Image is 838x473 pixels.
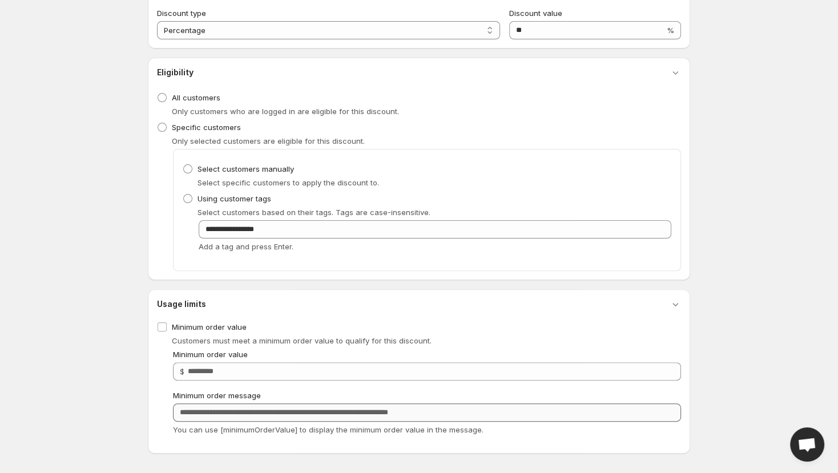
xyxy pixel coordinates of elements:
[199,242,293,251] span: Add a tag and press Enter.
[173,425,484,434] span: You can use [minimumOrderValue] to display the minimum order value in the message.
[790,427,824,462] a: Open chat
[172,123,241,132] span: Specific customers
[198,178,379,187] span: Select specific customers to apply the discount to.
[172,136,365,145] span: Only selected customers are eligible for this discount.
[172,322,247,331] span: Minimum order value
[198,208,430,217] span: Select customers based on their tags. Tags are case-insensitive.
[172,336,432,345] span: Customers must meet a minimum order value to qualify for this discount.
[667,26,674,35] span: %
[157,298,206,310] h3: Usage limits
[173,391,261,400] span: Minimum order message
[172,93,220,102] span: All customers
[198,164,294,173] span: Select customers manually
[172,107,399,116] span: Only customers who are logged in are eligible for this discount.
[157,67,194,78] h3: Eligibility
[157,9,206,18] span: Discount type
[198,194,271,203] span: Using customer tags
[509,9,562,18] span: Discount value
[173,350,248,359] span: Minimum order value
[180,367,184,376] span: $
